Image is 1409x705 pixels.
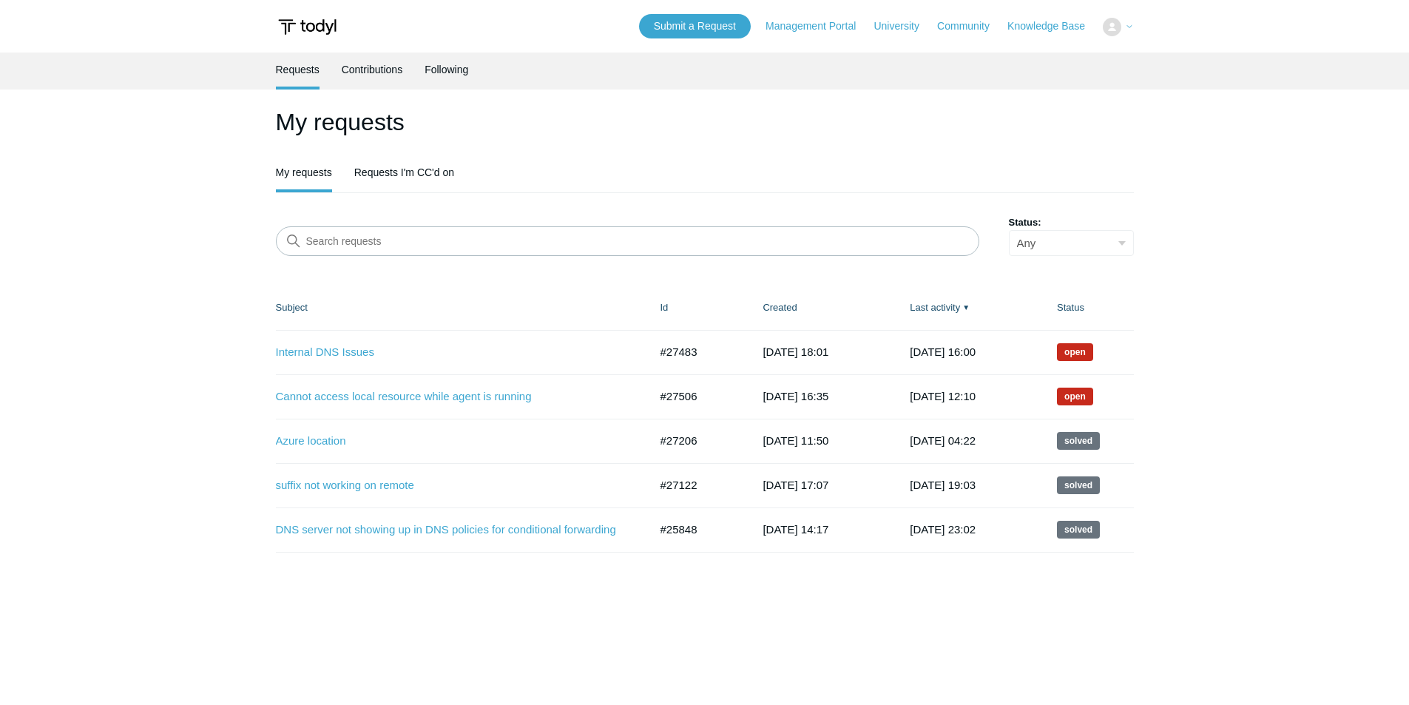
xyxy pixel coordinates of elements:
input: Search requests [276,226,979,256]
td: #27483 [646,330,749,374]
a: Azure location [276,433,627,450]
span: This request has been solved [1057,432,1100,450]
td: #27122 [646,463,749,507]
td: #27206 [646,419,749,463]
a: Knowledge Base [1007,18,1100,34]
a: Created [763,302,797,313]
a: Internal DNS Issues [276,344,627,361]
a: Community [937,18,1004,34]
a: Submit a Request [639,14,751,38]
span: This request has been solved [1057,476,1100,494]
span: We are working on a response for you [1057,343,1093,361]
h1: My requests [276,104,1134,140]
td: #27506 [646,374,749,419]
time: 2025-07-30T23:02:13+00:00 [910,523,976,536]
a: Cannot access local resource while agent is running [276,388,627,405]
a: My requests [276,155,332,189]
span: ▼ [962,302,970,313]
a: Following [425,53,468,87]
a: Requests [276,53,320,87]
time: 2025-07-01T14:17:55+00:00 [763,523,828,536]
img: Todyl Support Center Help Center home page [276,13,339,41]
span: We are working on a response for you [1057,388,1093,405]
time: 2025-08-22T12:10:24+00:00 [910,390,976,402]
th: Status [1042,286,1133,330]
time: 2025-08-22T16:00:34+00:00 [910,345,976,358]
a: Management Portal [766,18,871,34]
a: Requests I'm CC'd on [354,155,454,189]
time: 2025-08-15T18:01:32+00:00 [763,345,828,358]
time: 2025-08-14T04:22:54+00:00 [910,434,976,447]
time: 2025-08-18T16:35:18+00:00 [763,390,828,402]
a: Contributions [342,53,403,87]
a: DNS server not showing up in DNS policies for conditional forwarding [276,522,627,539]
th: Id [646,286,749,330]
a: Last activity▼ [910,302,960,313]
time: 2025-08-08T19:03:18+00:00 [910,479,976,491]
time: 2025-08-07T17:07:54+00:00 [763,479,828,491]
td: #25848 [646,507,749,552]
th: Subject [276,286,646,330]
label: Status: [1009,215,1134,230]
span: This request has been solved [1057,521,1100,539]
time: 2025-08-09T11:50:30+00:00 [763,434,828,447]
a: suffix not working on remote [276,477,627,494]
a: University [874,18,933,34]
